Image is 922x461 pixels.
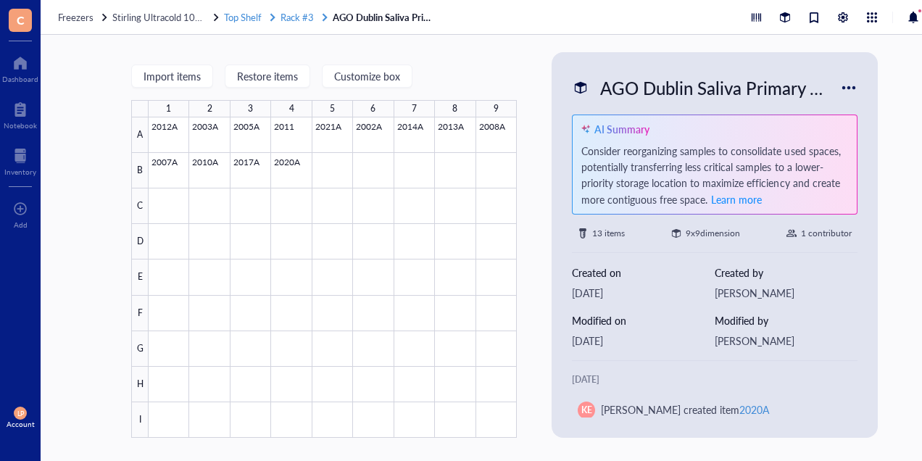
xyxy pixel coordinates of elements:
[237,70,298,82] span: Restore items
[4,98,37,130] a: Notebook
[112,10,214,24] span: Stirling Ultracold 105UE
[289,100,294,117] div: 4
[715,285,857,301] div: [PERSON_NAME]
[572,312,715,328] div: Modified on
[131,188,149,224] div: C
[412,100,417,117] div: 7
[711,192,762,207] span: Learn more
[58,10,94,24] span: Freezers
[224,11,330,24] a: Top ShelfRack #3
[330,100,335,117] div: 5
[594,121,649,137] div: AI Summary
[131,224,149,259] div: D
[2,75,38,83] div: Dashboard
[248,100,253,117] div: 3
[207,100,212,117] div: 2
[601,402,769,418] div: [PERSON_NAME] created item
[581,143,848,208] div: Consider reorganizing samples to consolidate used spaces, potentially transferring less critical ...
[572,265,715,281] div: Created on
[58,11,109,24] a: Freezers
[144,70,201,82] span: Import items
[715,333,857,349] div: [PERSON_NAME]
[592,226,625,241] div: 13 items
[715,312,857,328] div: Modified by
[333,11,441,24] a: AGO Dublin Saliva Primary Box #1
[572,333,715,349] div: [DATE]
[281,10,314,24] span: Rack #3
[131,367,149,402] div: H
[4,144,36,176] a: Inventory
[572,285,715,301] div: [DATE]
[710,191,763,208] button: Learn more
[131,331,149,367] div: G
[801,226,852,241] div: 1 contributor
[322,65,412,88] button: Customize box
[14,220,28,229] div: Add
[131,153,149,188] div: B
[224,10,262,24] span: Top Shelf
[225,65,310,88] button: Restore items
[581,404,592,417] span: KE
[131,296,149,331] div: F
[17,11,25,29] span: C
[131,259,149,295] div: E
[715,265,857,281] div: Created by
[2,51,38,83] a: Dashboard
[131,402,149,438] div: I
[131,65,213,88] button: Import items
[572,396,857,438] a: KE[PERSON_NAME] created item2020A
[112,11,221,24] a: Stirling Ultracold 105UE
[7,420,35,428] div: Account
[4,121,37,130] div: Notebook
[572,373,857,387] div: [DATE]
[452,100,457,117] div: 8
[370,100,375,117] div: 6
[166,100,171,117] div: 1
[686,226,740,241] div: 9 x 9 dimension
[494,100,499,117] div: 9
[334,70,400,82] span: Customize box
[594,72,840,103] div: AGO Dublin Saliva Primary Box #1
[739,402,769,417] div: 2020A
[17,410,24,418] span: LP
[131,117,149,153] div: A
[4,167,36,176] div: Inventory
